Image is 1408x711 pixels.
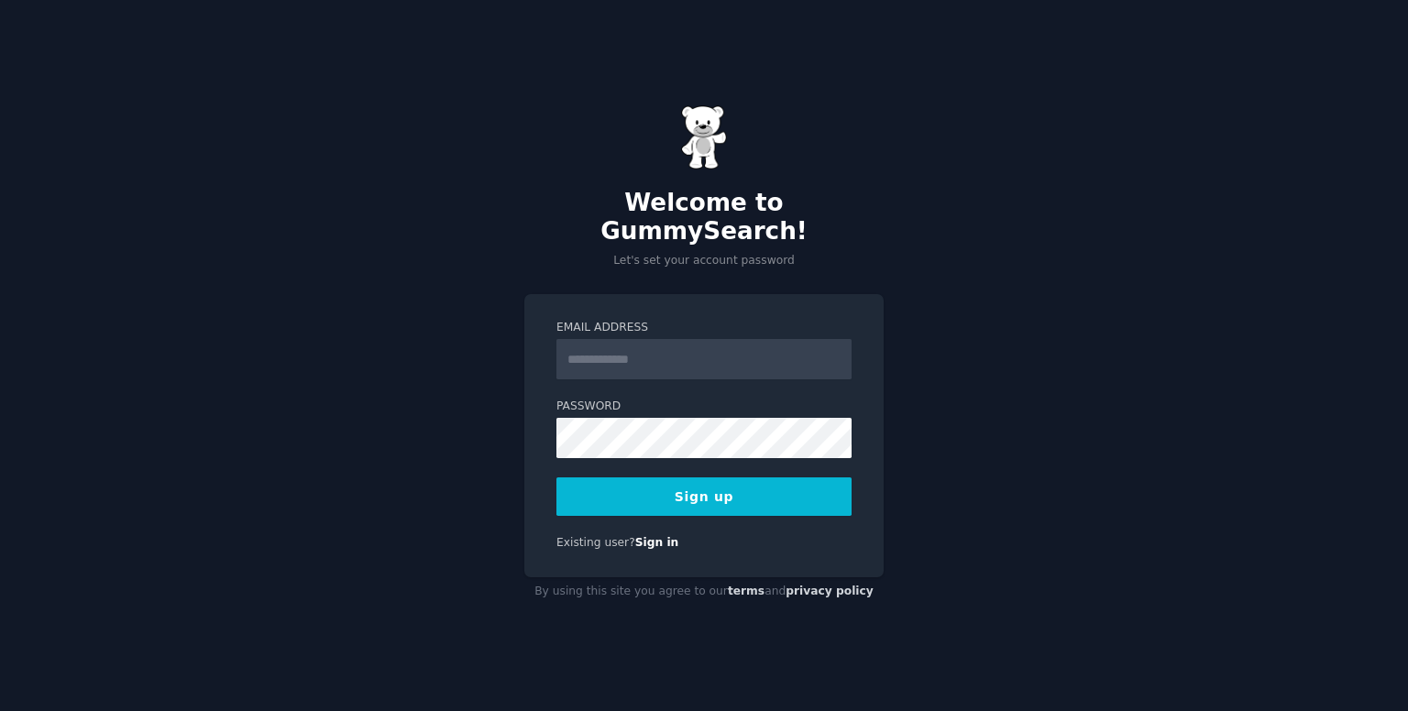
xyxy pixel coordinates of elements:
div: By using this site you agree to our and [524,577,884,607]
button: Sign up [556,477,852,516]
label: Password [556,399,852,415]
a: privacy policy [786,585,874,597]
img: Gummy Bear [681,105,727,170]
a: terms [728,585,764,597]
span: Existing user? [556,536,635,549]
label: Email Address [556,320,852,336]
p: Let's set your account password [524,253,884,269]
a: Sign in [635,536,679,549]
h2: Welcome to GummySearch! [524,189,884,246]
